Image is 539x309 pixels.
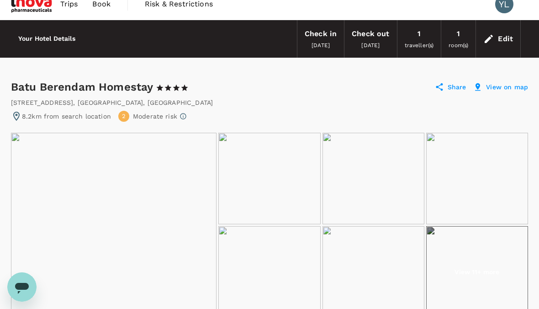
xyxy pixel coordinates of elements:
p: Moderate risk [133,112,177,121]
span: [DATE] [312,42,330,49]
img: bdyw8jd49wsli3xf9a4t.jpg [322,133,424,224]
h6: Your Hotel Details [18,34,75,44]
p: View on map [486,82,528,92]
p: View 11+ more [454,267,499,276]
span: 2 [122,112,126,121]
span: [DATE] [361,42,380,49]
div: Check in [305,27,337,40]
div: [STREET_ADDRESS] , [GEOGRAPHIC_DATA] , [GEOGRAPHIC_DATA] [11,98,213,107]
div: Edit [498,33,513,45]
img: nsjmvx8gehvms20o6boj.jpg [218,133,320,224]
iframe: Button to launch messaging window [7,272,37,302]
div: 1 [457,27,460,40]
div: 1 [417,27,421,40]
span: room(s) [449,42,468,49]
p: Share [448,82,466,92]
img: r6hwhnez0m4sz1fyngfy.jpg [426,133,528,224]
span: traveller(s) [405,42,434,49]
div: Check out [352,27,389,40]
p: 8.2km from search location [22,112,111,121]
div: Batu Berendam Homestay [11,80,197,94]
